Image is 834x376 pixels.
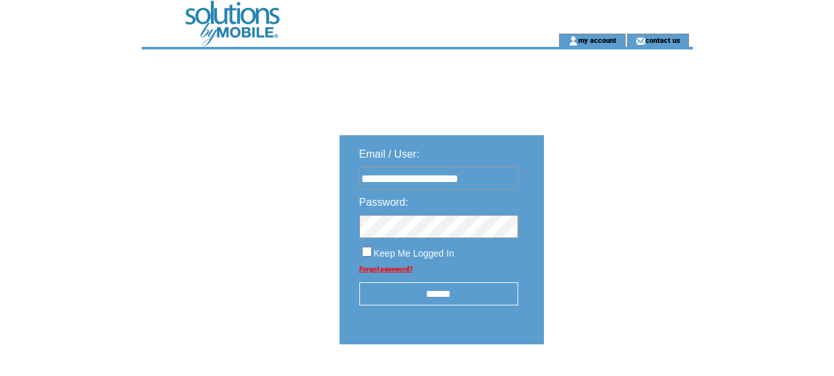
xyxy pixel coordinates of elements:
a: contact us [645,36,680,44]
span: Keep Me Logged In [374,248,454,259]
img: account_icon.gif;jsessionid=6FE483CF449B1CA06E135B627FD086F6 [568,36,578,46]
span: Email / User: [359,148,420,160]
a: Forgot password? [359,265,413,272]
a: my account [578,36,616,44]
img: contact_us_icon.gif;jsessionid=6FE483CF449B1CA06E135B627FD086F6 [636,36,645,46]
span: Password: [359,197,409,208]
